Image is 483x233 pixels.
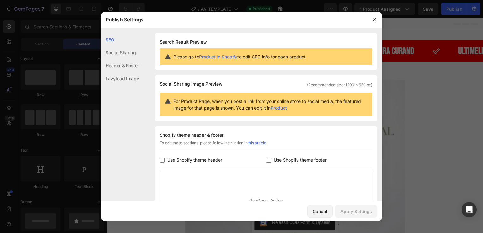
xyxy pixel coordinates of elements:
[167,156,222,164] span: Use Shopify theme header
[307,205,333,218] button: Cancel
[354,30,439,38] p: ULTIMELE BUCATI DISPONIBILE
[101,72,139,85] div: Lazyload Image
[160,169,372,233] div: GemPages Design
[149,199,230,214] button: Releasit COD Form & Upsells
[101,11,366,28] div: Publish Settings
[340,208,372,215] div: Apply Settings
[160,80,223,88] span: Social Sharing Image Preview
[101,46,139,59] div: Social Sharing
[335,205,377,218] button: Apply Settings
[160,131,372,139] div: Shopify theme header & footer
[101,33,139,46] div: SEO
[154,203,162,211] img: CKKYs5695_ICEAE=.webp
[101,59,139,72] div: Header & Footer
[160,140,372,151] div: To edit those sections, please follow instruction in
[242,30,310,38] p: OFERTA EXPIRA CURAND
[248,140,266,145] a: this article
[462,202,477,217] div: Open Intercom Messenger
[113,30,198,38] p: ULTIMELE BUCATI DISPONIBILE
[167,203,225,210] div: Releasit COD Form & Upsells
[313,208,327,215] div: Cancel
[274,156,327,164] span: Use Shopify theme footer
[1,30,69,38] p: OFERTA EXPIRA CURAND
[160,38,372,46] h1: Search Result Preview
[174,53,306,60] span: Please go to to edit SEO info for each product
[199,54,237,59] a: Product in Shopify
[174,98,367,111] span: For Product Page, when you post a link from your online store to social media, the featured image...
[271,105,287,111] a: Product
[307,82,372,88] span: (Recommended size: 1200 x 630 px)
